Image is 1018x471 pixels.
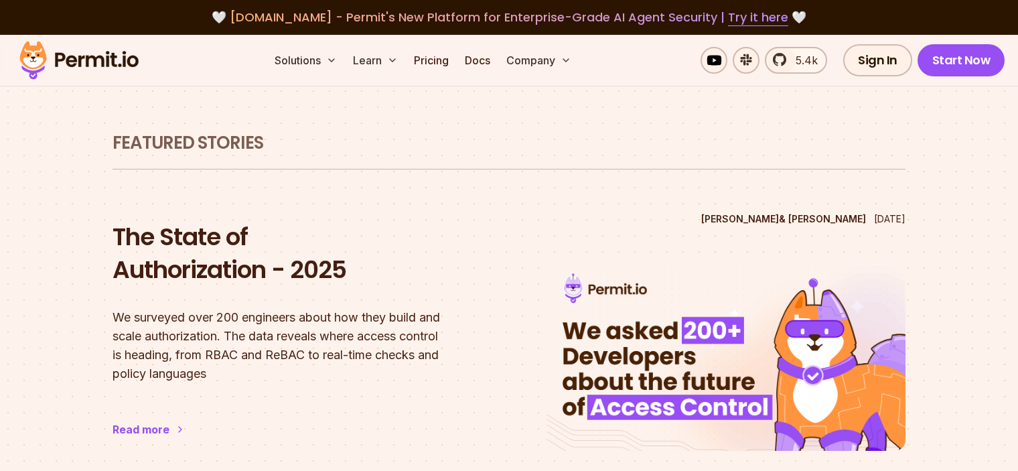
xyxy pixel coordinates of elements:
a: Pricing [409,47,454,74]
button: Solutions [269,47,342,74]
span: 5.4k [788,52,818,68]
a: Start Now [918,44,1005,76]
div: Read more [113,421,169,438]
img: Permit logo [13,38,145,83]
a: 5.4k [765,47,827,74]
p: [PERSON_NAME] & [PERSON_NAME] [701,212,866,226]
h1: Featured Stories [113,131,905,155]
img: The State of Authorization - 2025 [547,263,905,451]
a: Try it here [728,9,788,26]
time: [DATE] [874,213,905,224]
p: We surveyed over 200 engineers about how they build and scale authorization. The data reveals whe... [113,308,471,383]
button: Company [501,47,577,74]
h2: The State of Authorization - 2025 [113,220,471,287]
span: [DOMAIN_NAME] - Permit's New Platform for Enterprise-Grade AI Agent Security | [230,9,788,25]
div: 🤍 🤍 [32,8,986,27]
a: Docs [459,47,496,74]
a: Sign In [843,44,912,76]
button: Learn [348,47,403,74]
